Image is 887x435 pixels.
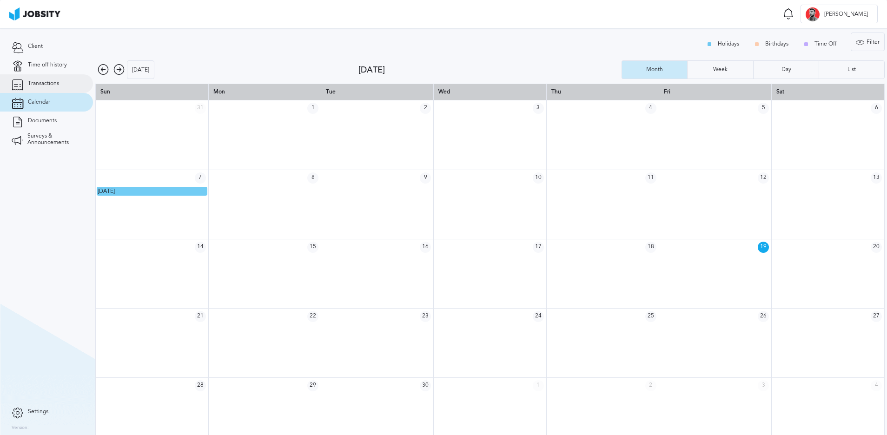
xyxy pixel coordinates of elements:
span: Calendar [28,99,50,105]
span: 31 [195,103,206,114]
span: Client [28,43,43,50]
span: 14 [195,242,206,253]
span: Thu [551,88,561,95]
span: 3 [533,103,544,114]
span: 28 [195,380,206,391]
span: 30 [420,380,431,391]
span: 29 [307,380,318,391]
label: Version: [12,425,29,431]
button: G[PERSON_NAME] [801,5,878,23]
span: 19 [758,242,769,253]
span: 2 [420,103,431,114]
button: [DATE] [127,60,154,79]
span: 4 [871,380,882,391]
span: 10 [533,172,544,184]
span: Sat [776,88,784,95]
span: 20 [871,242,882,253]
span: 15 [307,242,318,253]
span: 17 [533,242,544,253]
button: Month [622,60,687,79]
span: 25 [645,311,656,322]
span: 16 [420,242,431,253]
span: 7 [195,172,206,184]
span: Mon [213,88,225,95]
span: Time off history [28,62,67,68]
span: Tue [326,88,336,95]
button: Day [753,60,819,79]
div: List [843,66,861,73]
span: 23 [420,311,431,322]
span: 27 [871,311,882,322]
span: 2 [645,380,656,391]
span: Surveys & Announcements [27,133,81,146]
span: [PERSON_NAME] [820,11,873,18]
span: 5 [758,103,769,114]
div: Month [642,66,668,73]
div: Day [777,66,796,73]
div: [DATE] [358,65,622,75]
img: ab4bad089aa723f57921c736e9817d99.png [9,7,60,20]
span: 13 [871,172,882,184]
span: 9 [420,172,431,184]
div: Week [708,66,732,73]
button: List [819,60,885,79]
span: Settings [28,409,48,415]
span: Transactions [28,80,59,87]
span: 3 [758,380,769,391]
span: 12 [758,172,769,184]
button: Week [687,60,753,79]
div: G [806,7,820,21]
span: 1 [533,380,544,391]
span: 8 [307,172,318,184]
span: 1 [307,103,318,114]
span: 4 [645,103,656,114]
span: 6 [871,103,882,114]
div: [DATE] [127,61,154,79]
span: 11 [645,172,656,184]
span: Documents [28,118,57,124]
span: 18 [645,242,656,253]
div: Filter [851,33,884,52]
span: Wed [438,88,450,95]
span: 21 [195,311,206,322]
span: 24 [533,311,544,322]
span: 26 [758,311,769,322]
span: 22 [307,311,318,322]
span: Sun [100,88,110,95]
button: Filter [851,33,885,51]
span: [DATE] [98,188,115,194]
span: Fri [664,88,670,95]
